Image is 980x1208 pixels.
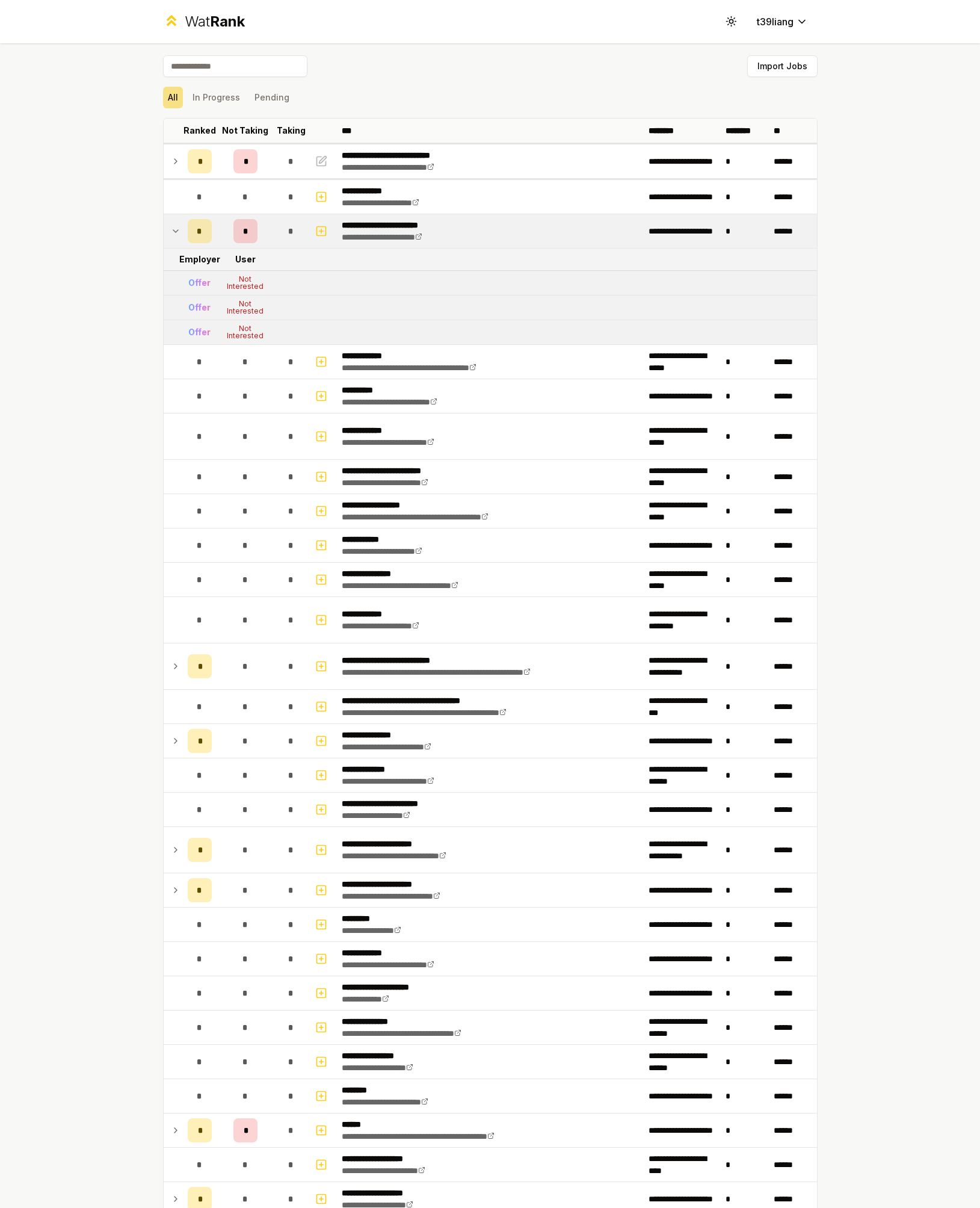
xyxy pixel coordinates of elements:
[217,249,274,270] td: User
[747,55,818,77] button: Import Jobs
[250,87,294,108] button: Pending
[163,12,245,31] a: WatRank
[221,325,270,339] div: Not Interested
[221,300,270,315] div: Not Interested
[183,249,217,270] td: Employer
[163,87,183,108] button: All
[188,302,211,314] div: Offer
[188,87,245,108] button: In Progress
[277,125,306,137] p: Taking
[757,14,794,29] span: t39liang
[188,326,211,338] div: Offer
[183,125,216,137] p: Ranked
[188,277,211,289] div: Offer
[222,125,268,137] p: Not Taking
[210,13,245,30] span: Rank
[747,11,818,33] button: t39liang
[185,12,245,31] div: Wat
[221,276,270,290] div: Not Interested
